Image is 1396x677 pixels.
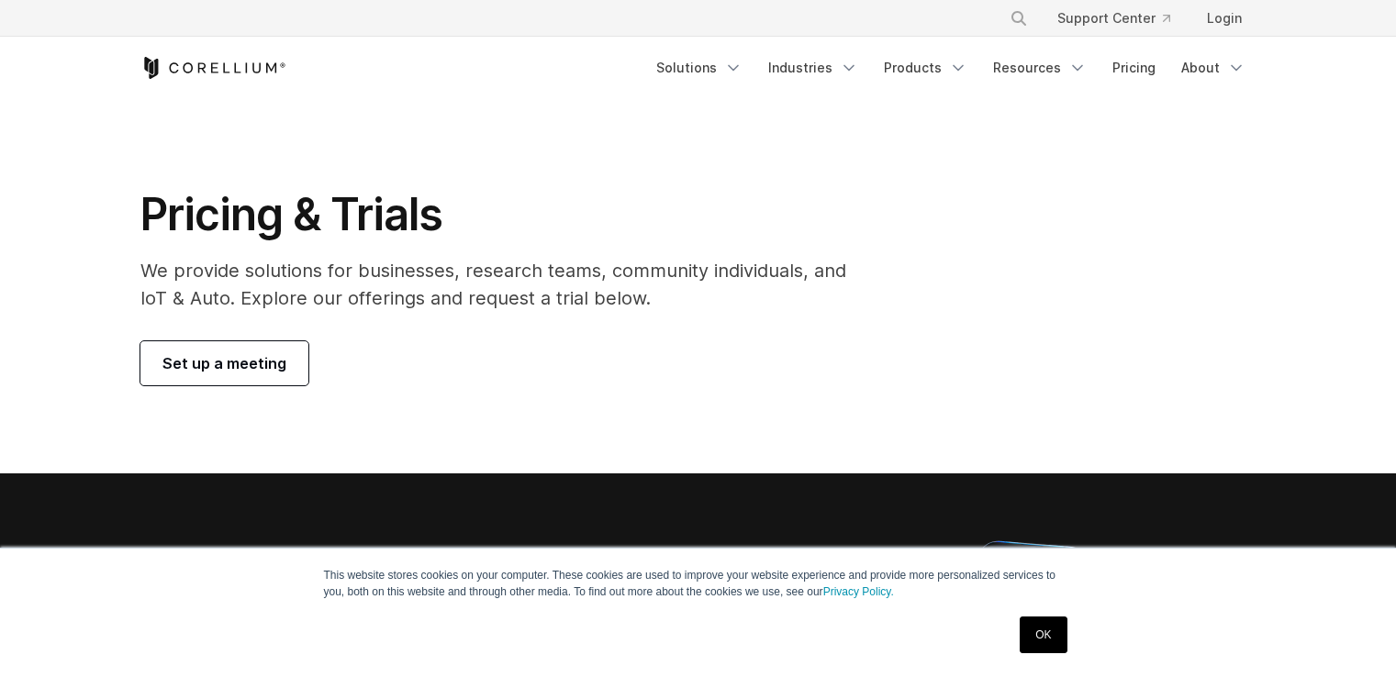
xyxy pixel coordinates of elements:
p: This website stores cookies on your computer. These cookies are used to improve your website expe... [324,567,1073,600]
h1: Pricing & Trials [140,187,872,242]
a: Set up a meeting [140,341,308,385]
p: We provide solutions for businesses, research teams, community individuals, and IoT & Auto. Explo... [140,257,872,312]
a: Resources [982,51,1098,84]
div: Navigation Menu [645,51,1256,84]
a: Corellium Home [140,57,286,79]
a: Privacy Policy. [823,585,894,598]
div: Navigation Menu [988,2,1256,35]
a: OK [1020,616,1067,653]
span: Set up a meeting [162,352,286,374]
a: Support Center [1043,2,1185,35]
a: Products [873,51,978,84]
a: Industries [757,51,869,84]
a: Login [1192,2,1256,35]
button: Search [1002,2,1035,35]
a: Pricing [1101,51,1167,84]
a: About [1170,51,1256,84]
a: Solutions [645,51,754,84]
